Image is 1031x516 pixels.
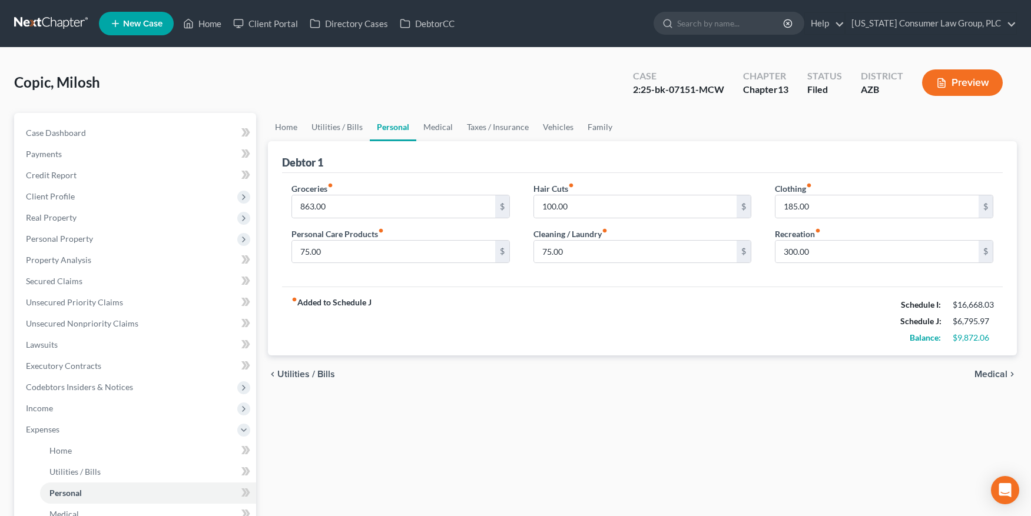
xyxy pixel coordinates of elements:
[775,195,979,218] input: --
[953,332,993,344] div: $9,872.06
[460,113,536,141] a: Taxes / Insurance
[268,113,304,141] a: Home
[16,249,256,271] a: Property Analysis
[277,369,335,379] span: Utilities / Bills
[778,84,788,95] span: 13
[861,83,903,96] div: AZB
[534,195,737,218] input: --
[602,228,608,234] i: fiber_manual_record
[40,461,256,482] a: Utilities / Bills
[40,482,256,504] a: Personal
[394,13,460,34] a: DebtorCC
[536,113,581,141] a: Vehicles
[16,355,256,377] a: Executory Contracts
[953,299,993,311] div: $16,668.03
[26,276,82,286] span: Secured Claims
[743,83,788,96] div: Chapter
[581,113,619,141] a: Family
[26,297,123,307] span: Unsecured Priority Claims
[416,113,460,141] a: Medical
[806,182,812,188] i: fiber_manual_record
[327,182,333,188] i: fiber_manual_record
[677,12,785,34] input: Search by name...
[40,440,256,461] a: Home
[805,13,844,34] a: Help
[737,241,751,263] div: $
[922,69,1003,96] button: Preview
[1007,369,1017,379] i: chevron_right
[16,313,256,334] a: Unsecured Nonpriority Claims
[49,445,72,455] span: Home
[370,113,416,141] a: Personal
[633,69,724,83] div: Case
[979,195,993,218] div: $
[291,182,333,195] label: Groceries
[901,299,941,309] strong: Schedule I:
[49,488,82,498] span: Personal
[26,170,77,180] span: Credit Report
[26,339,58,349] span: Lawsuits
[26,424,59,434] span: Expenses
[291,297,297,302] i: fiber_manual_record
[26,212,77,222] span: Real Property
[633,83,724,96] div: 2:25-bk-07151-MCW
[807,83,842,96] div: Filed
[815,228,821,234] i: fiber_manual_record
[123,19,163,28] span: New Case
[991,476,1019,504] div: Open Intercom Messenger
[282,155,323,169] div: Debtor 1
[974,369,1007,379] span: Medical
[26,149,62,159] span: Payments
[16,144,256,165] a: Payments
[26,318,138,328] span: Unsecured Nonpriority Claims
[974,369,1017,379] button: Medical chevron_right
[861,69,903,83] div: District
[16,271,256,292] a: Secured Claims
[292,195,495,218] input: --
[16,165,256,186] a: Credit Report
[16,334,256,355] a: Lawsuits
[534,241,737,263] input: --
[26,191,75,201] span: Client Profile
[979,241,993,263] div: $
[775,182,812,195] label: Clothing
[533,182,574,195] label: Hair Cuts
[737,195,751,218] div: $
[227,13,304,34] a: Client Portal
[268,369,335,379] button: chevron_left Utilities / Bills
[49,467,101,477] span: Utilities / Bills
[533,228,608,240] label: Cleaning / Laundry
[910,332,941,342] strong: Balance:
[26,382,133,392] span: Codebtors Insiders & Notices
[26,403,53,413] span: Income
[291,297,372,346] strong: Added to Schedule J
[807,69,842,83] div: Status
[14,74,100,91] span: Copic, Milosh
[292,241,495,263] input: --
[900,316,942,326] strong: Schedule J:
[26,234,93,244] span: Personal Property
[846,13,1016,34] a: [US_STATE] Consumer Law Group, PLC
[16,292,256,313] a: Unsecured Priority Claims
[378,228,384,234] i: fiber_manual_record
[304,113,370,141] a: Utilities / Bills
[26,128,86,138] span: Case Dashboard
[743,69,788,83] div: Chapter
[26,255,91,265] span: Property Analysis
[495,195,509,218] div: $
[16,122,256,144] a: Case Dashboard
[953,315,993,327] div: $6,795.97
[495,241,509,263] div: $
[775,241,979,263] input: --
[177,13,227,34] a: Home
[26,361,101,371] span: Executory Contracts
[568,182,574,188] i: fiber_manual_record
[775,228,821,240] label: Recreation
[291,228,384,240] label: Personal Care Products
[304,13,394,34] a: Directory Cases
[268,369,277,379] i: chevron_left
